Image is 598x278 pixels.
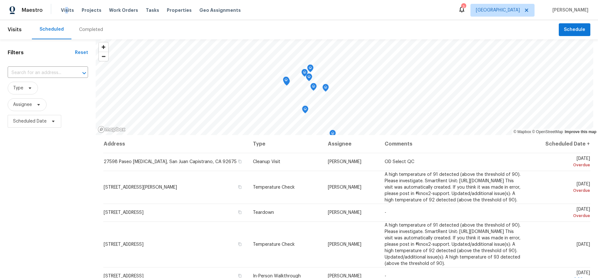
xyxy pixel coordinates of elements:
[531,187,590,194] div: Overdue
[237,184,243,190] button: Copy Address
[146,8,159,12] span: Tasks
[513,130,531,134] a: Mapbox
[237,209,243,215] button: Copy Address
[283,77,289,86] div: Map marker
[531,182,590,194] span: [DATE]
[13,85,23,91] span: Type
[531,156,590,168] span: [DATE]
[559,23,590,36] button: Schedule
[550,7,588,13] span: [PERSON_NAME]
[96,39,593,135] canvas: Map
[328,160,361,164] span: [PERSON_NAME]
[329,130,336,140] div: Map marker
[8,68,70,78] input: Search for an address...
[301,69,308,79] div: Map marker
[476,7,520,13] span: [GEOGRAPHIC_DATA]
[328,185,361,190] span: [PERSON_NAME]
[385,210,386,215] span: -
[79,26,103,33] div: Completed
[237,159,243,164] button: Copy Address
[461,4,466,10] div: 3
[531,207,590,219] span: [DATE]
[531,162,590,168] div: Overdue
[80,69,89,78] button: Open
[237,241,243,247] button: Copy Address
[253,242,295,247] span: Temperature Check
[253,210,274,215] span: Teardown
[104,210,144,215] span: [STREET_ADDRESS]
[302,106,308,116] div: Map marker
[310,83,317,93] div: Map marker
[109,7,138,13] span: Work Orders
[328,242,361,247] span: [PERSON_NAME]
[307,64,314,74] div: Map marker
[104,242,144,247] span: [STREET_ADDRESS]
[103,135,248,153] th: Address
[40,26,64,33] div: Scheduled
[22,7,43,13] span: Maestro
[306,73,312,83] div: Map marker
[13,101,32,108] span: Assignee
[199,7,241,13] span: Geo Assignments
[98,126,126,133] a: Mapbox homepage
[328,210,361,215] span: [PERSON_NAME]
[577,242,590,247] span: [DATE]
[385,172,520,202] span: A high temperature of 91 detected (above the threshold of 90). Please investigate. SmartRent Unit...
[526,135,590,153] th: Scheduled Date ↑
[99,52,108,61] button: Zoom out
[13,118,47,124] span: Scheduled Date
[104,160,237,164] span: 27598 Paseo [MEDICAL_DATA], San Juan Capistrano, CA 92675
[532,130,563,134] a: OpenStreetMap
[8,49,75,56] h1: Filters
[380,135,526,153] th: Comments
[385,160,414,164] span: OD Select QC
[322,84,329,94] div: Map marker
[564,26,585,34] span: Schedule
[253,185,295,190] span: Temperature Check
[385,223,520,266] span: A high temperature of 91 detected (above the threshold of 90). Please investigate. SmartRent Unit...
[75,49,88,56] div: Reset
[565,130,596,134] a: Improve this map
[8,23,22,37] span: Visits
[99,42,108,52] button: Zoom in
[248,135,323,153] th: Type
[323,135,379,153] th: Assignee
[61,7,74,13] span: Visits
[531,213,590,219] div: Overdue
[82,7,101,13] span: Projects
[253,160,280,164] span: Cleanup Visit
[104,185,177,190] span: [STREET_ADDRESS][PERSON_NAME]
[167,7,192,13] span: Properties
